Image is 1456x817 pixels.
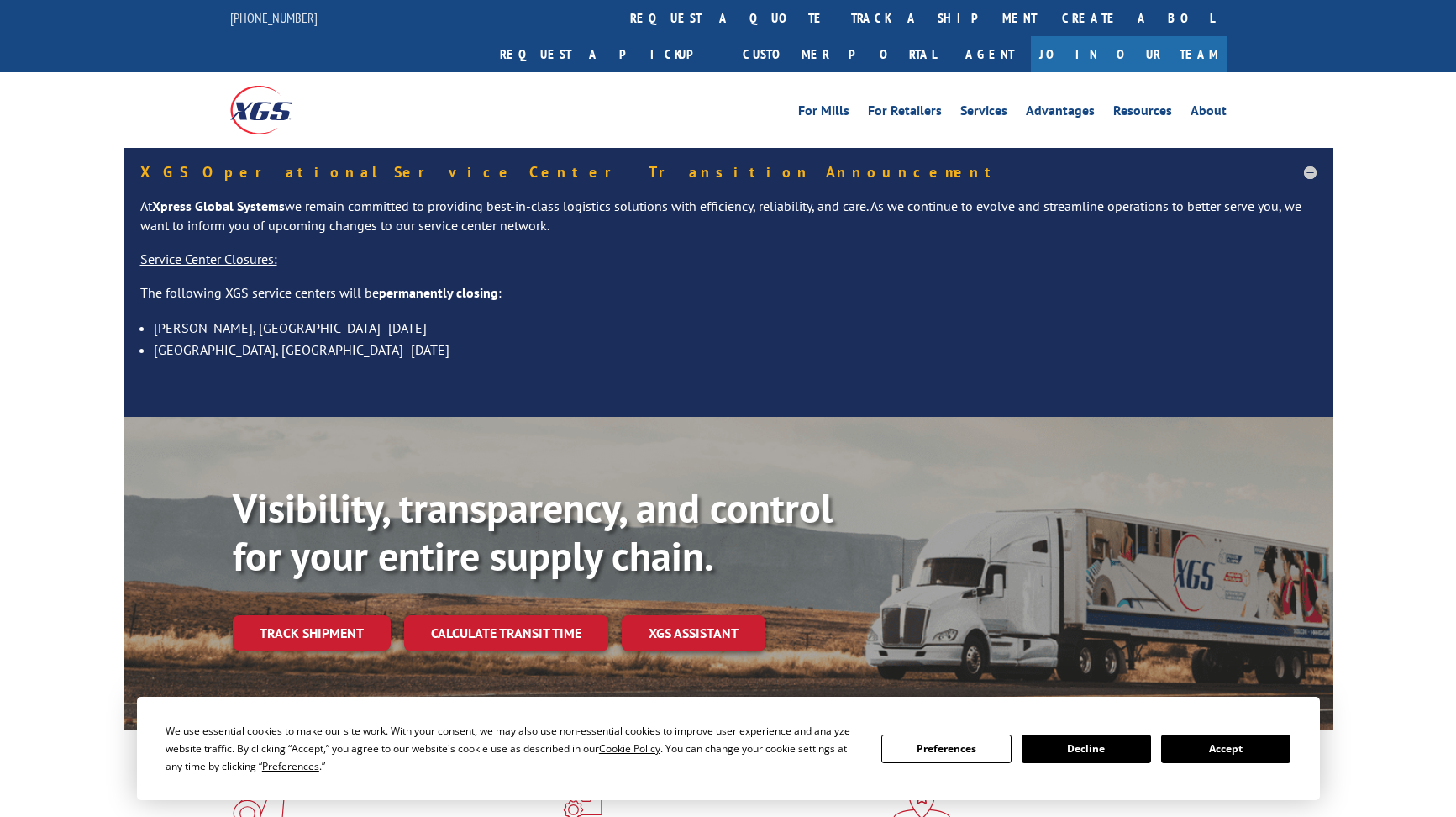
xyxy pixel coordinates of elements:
a: Track shipment [233,615,391,651]
a: Customer Portal [730,36,949,72]
a: Join Our Team [1031,36,1227,72]
a: Calculate transit time [404,615,608,651]
div: We use essential cookies to make our site work. With your consent, we may also use non-essential ... [166,722,861,775]
a: Agent [949,36,1031,72]
u: Service Center Closures: [140,250,277,267]
p: At we remain committed to providing best-in-class logistics solutions with efficiency, reliabilit... [140,197,1317,250]
button: Preferences [881,735,1011,763]
h5: XGS Operational Service Center Transition Announcement [140,165,1317,180]
span: Preferences [262,759,319,773]
b: Visibility, transparency, and control for your entire supply chain. [233,482,833,582]
button: Decline [1022,735,1151,763]
a: Advantages [1026,104,1095,123]
a: Request a pickup [487,36,730,72]
a: [PHONE_NUMBER] [230,9,318,26]
button: Accept [1161,735,1290,763]
a: About [1191,104,1227,123]
strong: permanently closing [379,284,498,301]
a: Services [960,104,1007,123]
span: Cookie Policy [599,741,660,756]
li: [GEOGRAPHIC_DATA], [GEOGRAPHIC_DATA]- [DATE] [154,339,1317,361]
a: For Retailers [868,104,942,123]
li: [PERSON_NAME], [GEOGRAPHIC_DATA]- [DATE] [154,317,1317,339]
a: XGS ASSISTANT [622,615,765,651]
strong: Xpress Global Systems [152,198,285,214]
a: Resources [1113,104,1172,123]
a: For Mills [798,104,849,123]
p: The following XGS service centers will be : [140,283,1317,317]
div: Cookie Consent Prompt [137,697,1320,800]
